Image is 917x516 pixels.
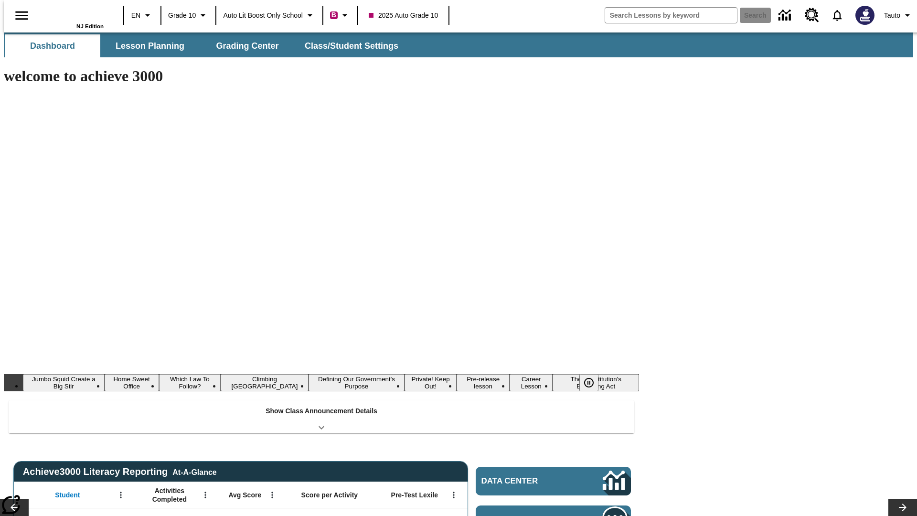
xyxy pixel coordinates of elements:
span: B [331,9,336,21]
span: Auto Lit Boost only School [223,11,303,21]
button: Lesson Planning [102,34,198,57]
p: Show Class Announcement Details [266,406,377,416]
input: search field [605,8,737,23]
span: Student [55,491,80,499]
span: Pre-Test Lexile [391,491,438,499]
button: Open side menu [8,1,36,30]
span: Avg Score [228,491,261,499]
button: Slide 2 Home Sweet Office [105,374,159,391]
div: At-A-Glance [172,466,216,477]
span: Activities Completed [138,486,201,504]
button: Open Menu [198,488,213,502]
button: Slide 9 The Constitution's Balancing Act [553,374,639,391]
button: Dashboard [5,34,100,57]
div: SubNavbar [4,32,913,57]
span: Grade 10 [168,11,196,21]
div: Show Class Announcement Details [9,400,634,433]
a: Resource Center, Will open in new tab [799,2,825,28]
span: Achieve3000 Literacy Reporting [23,466,217,477]
span: EN [131,11,140,21]
button: Language: EN, Select a language [127,7,158,24]
span: Data Center [481,476,571,486]
button: School: Auto Lit Boost only School, Select your school [219,7,320,24]
button: Class/Student Settings [297,34,406,57]
button: Boost Class color is violet red. Change class color [326,7,354,24]
button: Slide 5 Defining Our Government's Purpose [309,374,405,391]
span: NJ Edition [76,23,104,29]
div: Pause [579,374,608,391]
button: Slide 7 Pre-release lesson [457,374,510,391]
button: Grade: Grade 10, Select a grade [164,7,213,24]
button: Open Menu [447,488,461,502]
button: Grading Center [200,34,295,57]
a: Home [42,4,104,23]
div: SubNavbar [4,34,407,57]
button: Slide 1 Jumbo Squid Create a Big Stir [23,374,105,391]
div: Home [42,3,104,29]
span: Tauto [884,11,900,21]
button: Slide 4 Climbing Mount Tai [221,374,309,391]
a: Notifications [825,3,850,28]
button: Open Menu [265,488,279,502]
h1: welcome to achieve 3000 [4,67,639,85]
button: Profile/Settings [880,7,917,24]
a: Data Center [773,2,799,29]
span: 2025 Auto Grade 10 [369,11,438,21]
button: Slide 8 Career Lesson [510,374,553,391]
span: Class/Student Settings [305,41,398,52]
button: Select a new avatar [850,3,880,28]
button: Open Menu [114,488,128,502]
button: Slide 6 Private! Keep Out! [405,374,457,391]
span: Lesson Planning [116,41,184,52]
button: Slide 3 Which Law To Follow? [159,374,221,391]
span: Score per Activity [301,491,358,499]
img: Avatar [855,6,874,25]
span: Grading Center [216,41,278,52]
button: Lesson carousel, Next [888,499,917,516]
a: Data Center [476,467,631,495]
button: Pause [579,374,598,391]
span: Dashboard [30,41,75,52]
